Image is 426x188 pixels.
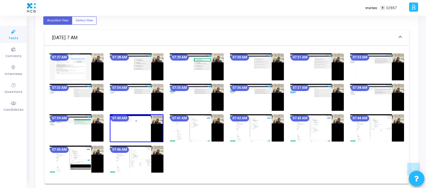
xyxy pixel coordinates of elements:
[170,84,224,111] img: screenshot-1755482708243.jpeg
[386,5,397,11] span: 0/857
[8,36,18,41] span: Tests
[170,53,224,80] img: screenshot-1755482348245.jpeg
[231,54,249,61] mat-chip: 07:30 AM
[290,114,344,141] img: screenshot-1755483188250.jpeg
[381,6,385,10] span: T
[230,84,284,111] img: screenshot-1755482768244.jpeg
[110,115,129,121] mat-chip: 07:40 AM
[170,114,224,141] img: screenshot-1755483068662.jpeg
[43,16,72,25] label: Accordion View
[350,114,404,141] img: screenshot-1755483248250.jpeg
[50,146,104,173] img: screenshot-1755483308253.jpeg
[350,84,404,111] img: screenshot-1755482887728.jpeg
[4,89,22,95] span: Questions
[290,53,344,80] img: screenshot-1755482468251.jpeg
[3,107,24,113] span: Candidates
[291,54,309,61] mat-chip: 07:31 AM
[291,85,309,91] mat-chip: 07:37 AM
[110,85,129,91] mat-chip: 07:34 AM
[231,85,249,91] mat-chip: 07:36 AM
[50,114,104,141] img: screenshot-1755482948179.jpeg
[110,114,164,142] img: screenshot-1755483008250.jpeg
[170,85,189,91] mat-chip: 07:35 AM
[50,85,69,91] mat-chip: 07:33 AM
[50,53,104,80] img: screenshot-1755482228239.jpeg
[110,84,164,111] img: screenshot-1755482648247.jpeg
[5,72,22,77] span: Interviews
[45,46,409,184] div: [DATE] 7 AM
[170,115,189,121] mat-chip: 07:41 AM
[291,115,309,121] mat-chip: 07:43 AM
[50,54,69,61] mat-chip: 07:27 AM
[230,53,284,80] img: screenshot-1755482408250.jpeg
[110,54,129,61] mat-chip: 07:28 AM
[52,34,394,41] mat-panel-title: [DATE] 7 AM
[110,146,164,173] img: screenshot-1755483368249.jpeg
[50,84,104,111] img: screenshot-1755482588204.jpeg
[110,147,129,153] mat-chip: 07:46 AM
[290,84,344,111] img: screenshot-1755482828251.jpeg
[50,115,69,121] mat-chip: 07:39 AM
[231,115,249,121] mat-chip: 07:42 AM
[351,115,369,121] mat-chip: 07:44 AM
[72,16,97,25] label: Gallery View
[350,53,404,80] img: screenshot-1755482528224.jpeg
[50,147,69,153] mat-chip: 07:45 AM
[5,54,21,59] span: Contests
[45,30,409,46] mat-expansion-panel-header: [DATE] 7 AM
[110,53,164,80] img: screenshot-1755482287761.jpeg
[365,5,378,11] label: Invites:
[351,85,369,91] mat-chip: 07:38 AM
[25,2,37,14] img: logo
[170,54,189,61] mat-chip: 07:29 AM
[230,114,284,141] img: screenshot-1755483128254.jpeg
[351,54,369,61] mat-chip: 07:32 AM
